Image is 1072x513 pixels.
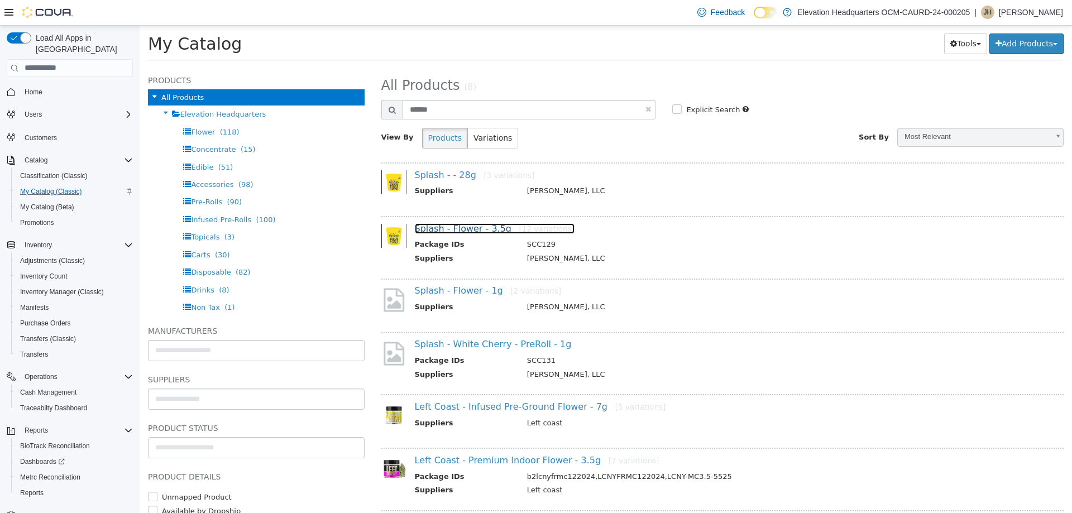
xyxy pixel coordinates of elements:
th: Package IDs [275,445,379,459]
span: Edible [51,137,74,146]
button: Transfers (Classic) [11,331,137,347]
span: Catalog [25,156,47,165]
small: [2 variations] [371,261,422,270]
button: Customers [2,129,137,145]
span: Catalog [20,154,133,167]
a: Purchase Orders [16,317,75,330]
span: Home [25,88,42,97]
button: Inventory [20,238,56,252]
button: Users [20,108,46,121]
span: Pre-Rolls [51,172,83,180]
span: Metrc Reconciliation [16,471,133,484]
span: BioTrack Reconciliation [20,442,90,450]
span: Disposable [51,242,91,251]
a: Inventory Count [16,270,72,283]
a: My Catalog (Classic) [16,185,87,198]
img: 150 [242,145,267,169]
span: (118) [80,102,100,111]
label: Explicit Search [544,79,600,90]
span: Manifests [20,303,49,312]
span: Classification (Classic) [16,169,133,183]
th: Suppliers [275,459,379,473]
td: [PERSON_NAME], LLC [379,343,899,357]
span: My Catalog (Beta) [16,200,133,214]
span: Inventory Count [20,272,68,281]
a: Manifests [16,301,53,314]
span: Transfers [20,350,48,359]
a: Adjustments (Classic) [16,254,89,267]
p: | [974,6,977,19]
h5: Suppliers [8,347,225,361]
span: Operations [25,372,58,381]
a: Cash Management [16,386,81,399]
button: Manifests [11,300,137,315]
span: Inventory Manager (Classic) [20,287,104,296]
small: [7 variations] [469,430,520,439]
th: Suppliers [275,392,379,406]
span: (30) [75,225,90,233]
a: Reports [16,486,48,500]
span: Users [25,110,42,119]
button: Classification (Classic) [11,168,137,184]
img: missing-image.png [242,261,267,288]
h5: Product Details [8,444,225,458]
span: Inventory Count [16,270,133,283]
img: missing-image.png [242,314,267,342]
a: Transfers [16,348,52,361]
span: Reports [16,486,133,500]
span: Transfers [16,348,133,361]
a: Splash - White Cherry - PreRoll - 1g [275,313,432,324]
span: All Products [242,52,320,68]
td: SCC129 [379,213,899,227]
span: Elevation Headquarters [41,84,127,93]
img: 150 [242,376,267,401]
button: Inventory Count [11,269,137,284]
button: Inventory [2,237,137,253]
span: Reports [20,488,44,497]
span: My Catalog (Classic) [20,187,82,196]
span: (1) [85,277,95,286]
span: Customers [20,130,133,144]
span: Inventory [25,241,52,250]
a: Dashboards [11,454,137,469]
span: Non Tax [51,277,80,286]
a: Transfers (Classic) [16,332,80,346]
span: Cash Management [16,386,133,399]
button: Catalog [2,152,137,168]
td: [PERSON_NAME], LLC [379,276,899,290]
img: Cova [22,7,73,18]
span: Manifests [16,301,133,314]
span: JH [984,6,992,19]
span: Purchase Orders [20,319,71,328]
a: Splash - Flower - 1g[2 variations] [275,260,422,270]
span: Promotions [20,218,54,227]
button: Transfers [11,347,137,362]
p: Elevation Headquarters OCM-CAURD-24-000205 [797,6,970,19]
a: Home [20,85,47,99]
span: Accessories [51,155,94,163]
span: Traceabilty Dashboard [20,404,87,413]
h5: Manufacturers [8,299,225,312]
small: [5 variations] [476,377,527,386]
span: BioTrack Reconciliation [16,439,133,453]
button: Add Products [850,8,924,28]
button: Adjustments (Classic) [11,253,137,269]
button: Promotions [11,215,137,231]
a: Inventory Manager (Classic) [16,285,108,299]
span: Purchase Orders [16,317,133,330]
span: (8) [79,260,89,269]
td: Left coast [379,459,899,473]
span: Inventory Manager (Classic) [16,285,133,299]
label: Unmapped Product [20,466,92,477]
a: Classification (Classic) [16,169,92,183]
button: Reports [11,485,137,501]
span: Transfers (Classic) [16,332,133,346]
input: Dark Mode [754,7,777,18]
td: [PERSON_NAME], LLC [379,160,899,174]
span: Metrc Reconciliation [20,473,80,482]
span: Inventory [20,238,133,252]
button: Catalog [20,154,52,167]
img: 150 [242,198,267,222]
span: Home [20,85,133,99]
span: Cash Management [20,388,76,397]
